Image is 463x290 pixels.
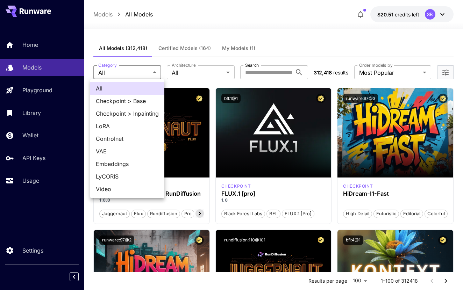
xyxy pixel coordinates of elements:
span: Checkpoint > Inpainting [96,109,159,118]
span: Embeddings [96,160,159,168]
span: Controlnet [96,135,159,143]
span: LyCORIS [96,172,159,181]
span: Video [96,185,159,193]
span: LoRA [96,122,159,130]
span: Checkpoint > Base [96,97,159,105]
span: All [96,84,159,93]
span: VAE [96,147,159,155]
